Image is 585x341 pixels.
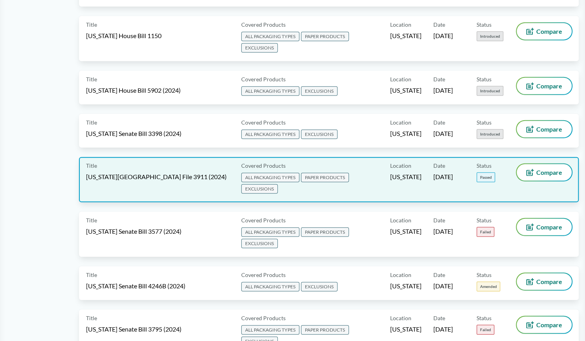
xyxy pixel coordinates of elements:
span: EXCLUSIONS [301,86,337,96]
span: Title [86,20,97,29]
span: Covered Products [241,216,286,224]
span: Location [390,20,411,29]
span: [US_STATE] [390,227,422,236]
span: Title [86,216,97,224]
button: Compare [517,23,572,40]
span: Compare [536,28,562,35]
span: [DATE] [433,282,453,290]
span: Passed [477,172,495,182]
button: Compare [517,219,572,235]
span: Compare [536,83,562,89]
button: Compare [517,78,572,94]
span: Status [477,216,491,224]
span: ALL PACKAGING TYPES [241,86,299,96]
span: PAPER PRODUCTS [301,325,349,335]
span: Covered Products [241,20,286,29]
span: [DATE] [433,129,453,138]
span: [US_STATE] Senate Bill 3398 (2024) [86,129,182,138]
button: Compare [517,273,572,290]
button: Compare [517,164,572,181]
span: Title [86,161,97,170]
span: Covered Products [241,75,286,83]
span: Compare [536,126,562,132]
span: [US_STATE] [390,31,422,40]
span: PAPER PRODUCTS [301,227,349,237]
span: Status [477,118,491,126]
span: [US_STATE] Senate Bill 3795 (2024) [86,325,182,334]
span: EXCLUSIONS [241,43,278,53]
span: Title [86,118,97,126]
span: Compare [536,169,562,176]
span: [US_STATE] [390,129,422,138]
span: PAPER PRODUCTS [301,173,349,182]
span: Status [477,271,491,279]
span: Introduced [477,31,503,41]
span: [US_STATE][GEOGRAPHIC_DATA] File 3911 (2024) [86,172,227,181]
button: Compare [517,317,572,333]
span: Status [477,161,491,170]
span: Introduced [477,86,503,96]
span: Date [433,314,445,322]
span: Title [86,75,97,83]
span: Covered Products [241,314,286,322]
span: ALL PACKAGING TYPES [241,130,299,139]
span: Covered Products [241,118,286,126]
span: Title [86,314,97,322]
span: Location [390,216,411,224]
span: ALL PACKAGING TYPES [241,32,299,41]
span: [US_STATE] House Bill 1150 [86,31,161,40]
span: [US_STATE] [390,325,422,334]
span: Status [477,75,491,83]
span: Introduced [477,129,503,139]
span: ALL PACKAGING TYPES [241,282,299,291]
span: Date [433,271,445,279]
span: Date [433,161,445,170]
span: [US_STATE] Senate Bill 3577 (2024) [86,227,182,236]
span: Date [433,20,445,29]
span: Title [86,271,97,279]
span: [US_STATE] Senate Bill 4246B (2024) [86,282,185,290]
span: EXCLUSIONS [241,239,278,248]
span: EXCLUSIONS [301,282,337,291]
span: Compare [536,224,562,230]
span: Date [433,75,445,83]
span: [DATE] [433,172,453,181]
span: PAPER PRODUCTS [301,32,349,41]
span: Status [477,20,491,29]
span: EXCLUSIONS [241,184,278,194]
span: Status [477,314,491,322]
span: ALL PACKAGING TYPES [241,227,299,237]
span: EXCLUSIONS [301,130,337,139]
span: Compare [536,279,562,285]
span: Location [390,314,411,322]
span: [US_STATE] [390,172,422,181]
span: Failed [477,227,494,237]
span: [US_STATE] House Bill 5902 (2024) [86,86,181,95]
span: Location [390,161,411,170]
span: [DATE] [433,31,453,40]
span: Failed [477,325,494,335]
span: [US_STATE] [390,86,422,95]
span: Location [390,271,411,279]
span: Covered Products [241,271,286,279]
span: Location [390,75,411,83]
span: [DATE] [433,227,453,236]
span: Date [433,118,445,126]
span: ALL PACKAGING TYPES [241,173,299,182]
span: [DATE] [433,86,453,95]
span: Amended [477,282,500,291]
span: Date [433,216,445,224]
span: [DATE] [433,325,453,334]
span: Covered Products [241,161,286,170]
span: [US_STATE] [390,282,422,290]
span: ALL PACKAGING TYPES [241,325,299,335]
span: Compare [536,322,562,328]
span: Location [390,118,411,126]
button: Compare [517,121,572,137]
